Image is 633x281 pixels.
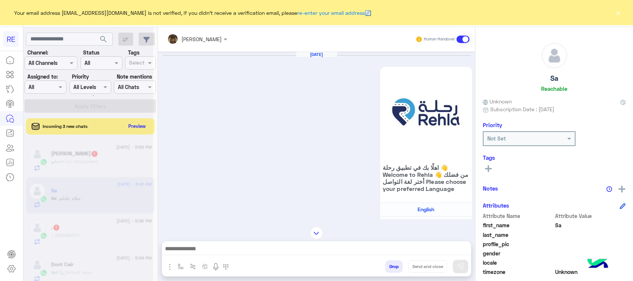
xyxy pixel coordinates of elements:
[555,259,626,267] span: null
[199,260,211,272] button: create order
[483,240,554,248] span: profile_pic
[541,85,567,92] h6: Reachable
[483,185,498,192] h6: Notes
[383,69,469,156] img: 88.jpg
[408,260,447,273] button: Send and close
[483,221,554,229] span: first_name
[190,264,196,270] img: Trigger scenario
[418,206,434,212] span: English
[187,260,199,272] button: Trigger scenario
[457,263,464,270] img: send message
[424,36,455,42] small: Human Handover
[555,212,626,220] span: Attribute Value
[202,264,208,270] img: create order
[490,105,554,113] span: Subscription Date : [DATE]
[483,202,509,209] h6: Attributes
[483,212,554,220] span: Attribute Name
[542,43,567,68] img: defaultAdmin.png
[483,97,512,105] span: Unknown
[383,164,469,192] span: اهلًا بك في تطبيق رحلة 👋 Welcome to Rehla 👋 من فضلك أختر لغة التواصل Please choose your preferred...
[128,59,145,68] div: Select
[82,89,95,102] div: loading...
[483,259,554,267] span: locale
[178,264,184,270] img: select flow
[619,186,625,192] img: add
[385,260,403,273] button: Drop
[211,262,220,271] img: send voice note
[585,251,611,277] img: hulul-logo.png
[3,31,19,47] div: RE
[310,227,323,239] img: scroll
[606,186,612,192] img: notes
[550,74,558,83] h5: Sa
[555,249,626,257] span: null
[297,10,365,16] a: re-enter your email address
[165,262,174,271] img: send attachment
[14,9,371,17] span: Your email address [EMAIL_ADDRESS][DOMAIN_NAME] is not verified, if you didn't receive a verifica...
[483,231,554,239] span: last_name
[483,268,554,276] span: timezone
[614,9,622,16] button: ×
[555,221,626,229] span: Sa
[175,260,187,272] button: select flow
[223,264,229,270] img: make a call
[483,249,554,257] span: gender
[555,268,626,276] span: Unknown
[483,154,626,161] h6: Tags
[296,52,337,57] h6: [DATE]
[483,122,502,128] h6: Priority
